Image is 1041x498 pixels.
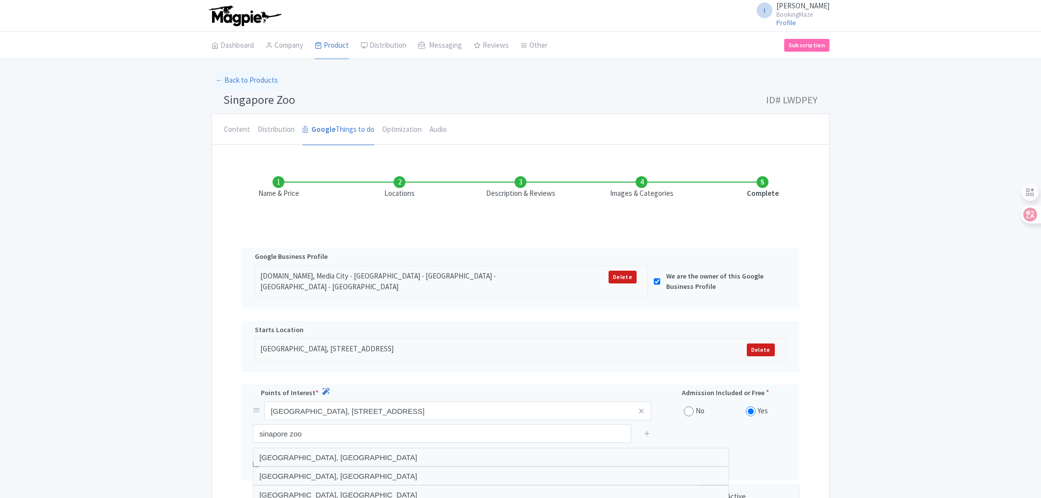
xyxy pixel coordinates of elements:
[382,114,422,146] a: Optimization
[666,271,775,292] label: We are the owner of this Google Business Profile
[224,114,250,146] a: Content
[460,176,581,199] li: Description & Reviews
[212,32,254,60] a: Dashboard
[766,90,818,110] span: ID# LWDPEY
[361,32,406,60] a: Distribution
[339,176,460,199] li: Locations
[255,251,328,262] span: Google Business Profile
[260,271,547,293] div: [DOMAIN_NAME], Media City - [GEOGRAPHIC_DATA] - [GEOGRAPHIC_DATA] - [GEOGRAPHIC_DATA] - [GEOGRAPH...
[784,39,829,52] a: Subscription
[258,114,295,146] a: Distribution
[682,388,765,399] span: Admission Included or Free
[702,176,823,199] li: Complete
[757,2,772,18] span: I
[218,176,339,199] li: Name & Price
[311,124,336,135] strong: Google
[212,71,282,90] a: ← Back to Products
[261,388,315,399] span: Points of Interest
[315,32,349,60] a: Product
[758,405,768,417] label: Yes
[751,2,829,18] a: I [PERSON_NAME] BookingMaze
[474,32,509,60] a: Reviews
[255,325,304,335] span: Starts Location
[776,18,796,27] a: Profile
[776,11,829,18] small: BookingMaze
[696,405,704,417] label: No
[776,1,829,10] span: [PERSON_NAME]
[223,92,295,107] span: Singapore Zoo
[609,271,637,283] a: Delete
[207,5,283,27] img: logo-ab69f6fb50320c5b225c76a69d11143b.png
[520,32,548,60] a: Other
[581,176,702,199] li: Images & Categories
[418,32,462,60] a: Messaging
[260,343,650,356] div: [GEOGRAPHIC_DATA], [STREET_ADDRESS]
[303,114,374,146] a: GoogleThings to do
[429,114,447,146] a: Audio
[747,343,775,356] a: Delete
[266,32,303,60] a: Company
